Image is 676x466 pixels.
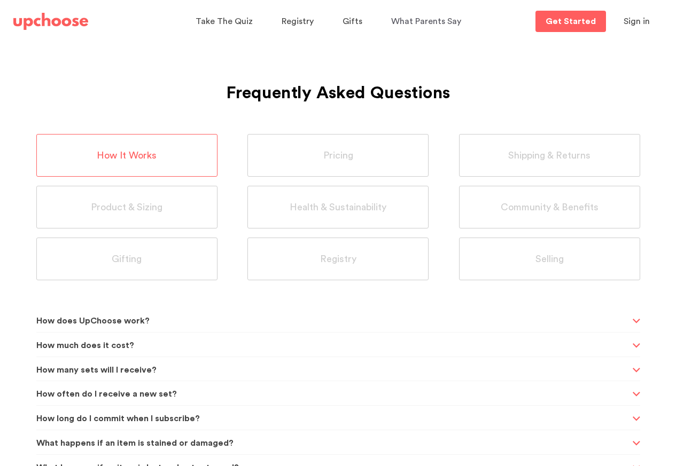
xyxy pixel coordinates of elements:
[508,149,590,162] span: Shipping & Returns
[343,17,362,26] span: Gifts
[36,57,640,107] h1: Frequently Asked Questions
[391,11,464,32] a: What Parents Say
[13,13,88,30] img: UpChoose
[196,11,256,32] a: Take The Quiz
[535,11,606,32] a: Get Started
[36,381,630,407] span: How often do I receive a new set?
[546,17,596,26] p: Get Started
[36,308,630,334] span: How does UpChoose work?
[343,11,366,32] a: Gifts
[36,406,630,432] span: How long do I commit when I subscribe?
[290,201,386,214] span: Health & Sustainability
[610,11,663,32] button: Sign in
[36,430,630,456] span: What happens if an item is stained or damaged?
[36,333,630,359] span: How much does it cost?
[323,149,353,162] span: Pricing
[282,11,317,32] a: Registry
[501,201,599,214] span: Community & Benefits
[320,253,356,265] span: Registry
[97,149,157,162] span: How It Works
[535,253,564,265] span: Selling
[13,11,88,33] a: UpChoose
[91,201,162,214] span: Product & Sizing
[282,17,314,26] span: Registry
[624,17,650,26] span: Sign in
[196,17,253,26] span: Take The Quiz
[36,357,630,383] span: How many sets will I receive?
[112,253,142,265] span: Gifting
[391,17,461,26] span: What Parents Say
